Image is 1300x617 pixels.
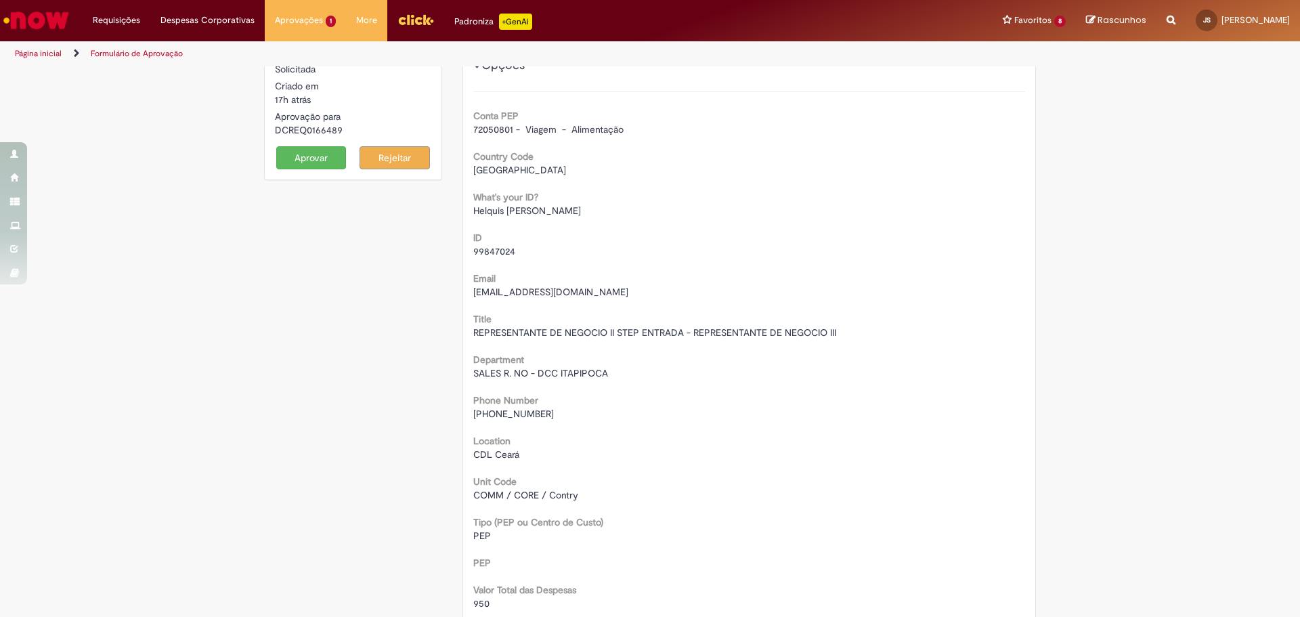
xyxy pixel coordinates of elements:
[10,41,857,66] ul: Trilhas de página
[473,272,496,284] b: Email
[275,123,431,137] div: DCREQ0166489
[1086,14,1146,27] a: Rascunhos
[473,597,490,610] span: 950
[473,232,482,244] b: ID
[275,93,311,106] time: 27/08/2025 15:53:40
[473,489,578,501] span: COMM / CORE / Contry
[275,93,311,106] span: 17h atrás
[1221,14,1290,26] span: [PERSON_NAME]
[473,557,491,569] b: PEP
[1,7,71,34] img: ServiceNow
[473,408,554,420] span: [PHONE_NUMBER]
[15,48,62,59] a: Página inicial
[160,14,255,27] span: Despesas Corporativas
[275,79,319,93] label: Criado em
[473,205,581,217] span: Helquis [PERSON_NAME]
[275,14,323,27] span: Aprovações
[473,245,515,257] span: 99847024
[1203,16,1211,24] span: JS
[473,367,608,379] span: SALES R. NO - DCC ITAPIPOCA
[473,326,836,339] span: REPRESENTANTE DE NEGOCIO II STEP ENTRADA - REPRESENTANTE DE NEGOCIO III
[473,191,538,203] b: What's your ID?
[473,123,624,135] span: 72050801 - Viagem - Alimentação
[454,14,532,30] div: Padroniza
[397,9,434,30] img: click_logo_yellow_360x200.png
[473,313,492,325] b: Title
[473,286,628,298] span: [EMAIL_ADDRESS][DOMAIN_NAME]
[473,516,603,528] b: Tipo (PEP ou Centro de Custo)
[360,146,430,169] button: Rejeitar
[473,475,517,488] b: Unit Code
[276,146,347,169] button: Aprovar
[473,435,511,447] b: Location
[1014,14,1052,27] span: Favoritos
[275,62,431,76] div: Solicitada
[473,394,538,406] b: Phone Number
[275,93,431,106] div: 27/08/2025 15:53:40
[473,530,491,542] span: PEP
[473,448,519,461] span: CDL Ceará
[275,110,341,123] label: Aprovação para
[1098,14,1146,26] span: Rascunhos
[473,584,576,596] b: Valor Total das Despesas
[326,16,336,27] span: 1
[499,14,532,30] p: +GenAi
[473,150,534,163] b: Country Code
[473,354,524,366] b: Department
[1054,16,1066,27] span: 8
[93,14,140,27] span: Requisições
[473,110,519,122] b: Conta PEP
[356,14,377,27] span: More
[473,164,566,176] span: [GEOGRAPHIC_DATA]
[91,48,183,59] a: Formulário de Aprovação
